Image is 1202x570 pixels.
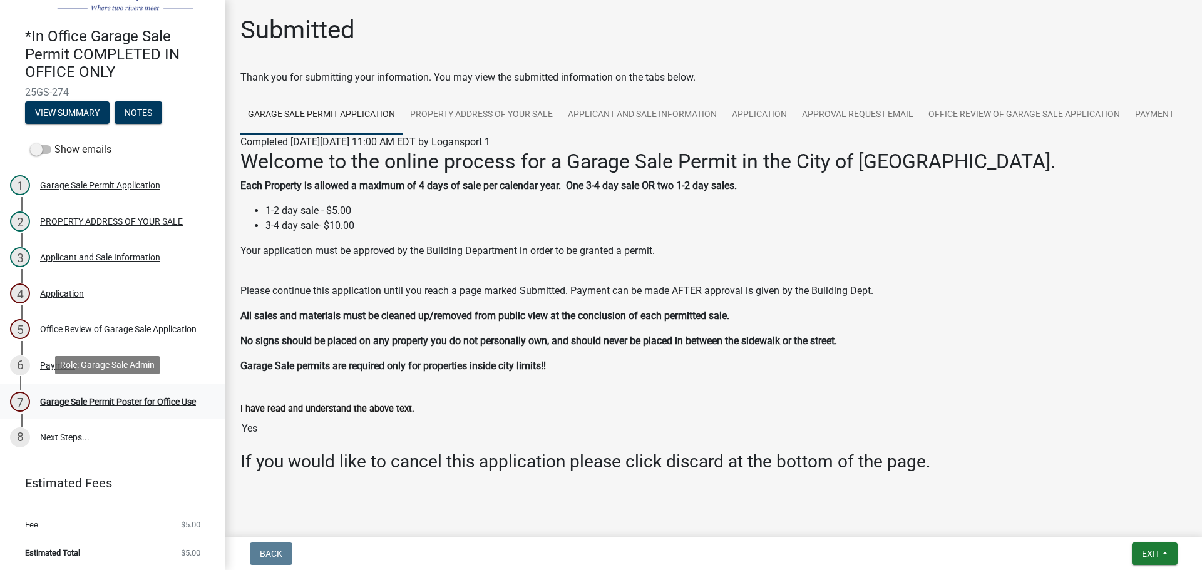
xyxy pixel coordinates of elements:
label: Show emails [30,142,111,157]
span: $5.00 [181,521,200,529]
a: Office Review of Garage Sale Application [921,95,1128,135]
span: $5.00 [181,549,200,557]
span: Completed [DATE][DATE] 11:00 AM EDT by Logansport 1 [240,136,490,148]
h3: If you would like to cancel this application please click discard at the bottom of the page. [240,451,1187,472]
div: Payment [40,361,75,370]
div: 3 [10,247,30,267]
a: Estimated Fees [10,471,205,496]
div: Applicant and Sale Information [40,253,160,262]
div: Garage Sale Permit Application [40,181,160,190]
wm-modal-confirm: Summary [25,108,110,118]
h1: Submitted [240,15,355,45]
div: 5 [10,319,30,339]
h2: Welcome to the online process for a Garage Sale Permit in the City of [GEOGRAPHIC_DATA]. [240,150,1187,173]
button: Exit [1132,542,1178,565]
a: Garage Sale Permit Application [240,95,403,135]
div: 8 [10,427,30,447]
button: View Summary [25,101,110,124]
a: PROPERTY ADDRESS OF YOUR SALE [403,95,560,135]
div: Garage Sale Permit Poster for Office Use [40,397,196,406]
a: Application [724,95,794,135]
span: Back [260,549,282,559]
h4: *In Office Garage Sale Permit COMPLETED IN OFFICE ONLY [25,28,215,81]
div: 1 [10,175,30,195]
div: 2 [10,211,30,232]
a: Payment [1128,95,1181,135]
span: 25GS-274 [25,86,200,98]
li: 3-4 day sale- $10.00 [265,218,1187,233]
a: Applicant and Sale Information [560,95,724,135]
li: 1-2 day sale - $5.00 [265,203,1187,218]
div: Application [40,289,84,298]
div: 6 [10,355,30,375]
div: Role: Garage Sale Admin [55,356,160,374]
strong: No signs should be placed on any property you do not personally own, and should never be placed i... [240,335,837,347]
div: 7 [10,392,30,412]
wm-modal-confirm: Notes [115,108,162,118]
div: PROPERTY ADDRESS OF YOUR SALE [40,217,183,226]
div: Thank you for submitting your information. You may view the submitted information on the tabs below. [240,70,1187,85]
strong: Garage Sale permits are required only for properties inside city limits!! [240,360,546,372]
div: Office Review of Garage Sale Application [40,325,197,333]
button: Notes [115,101,162,124]
span: Estimated Total [25,549,80,557]
a: Approval Request Email [794,95,921,135]
strong: All sales and materials must be cleaned up/removed from public view at the conclusion of each per... [240,310,729,322]
div: 4 [10,283,30,303]
label: I have read and understand the above text. [240,405,414,414]
p: Please continue this application until you reach a page marked Submitted. Payment can be made AFT... [240,283,1187,298]
p: Your application must be approved by the Building Department in order to be granted a permit. [240,243,1187,273]
button: Back [250,542,292,565]
span: Exit [1142,549,1160,559]
span: Fee [25,521,38,529]
strong: Each Property is allowed a maximum of 4 days of sale per calendar year. One 3-4 day sale OR two 1... [240,180,737,191]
